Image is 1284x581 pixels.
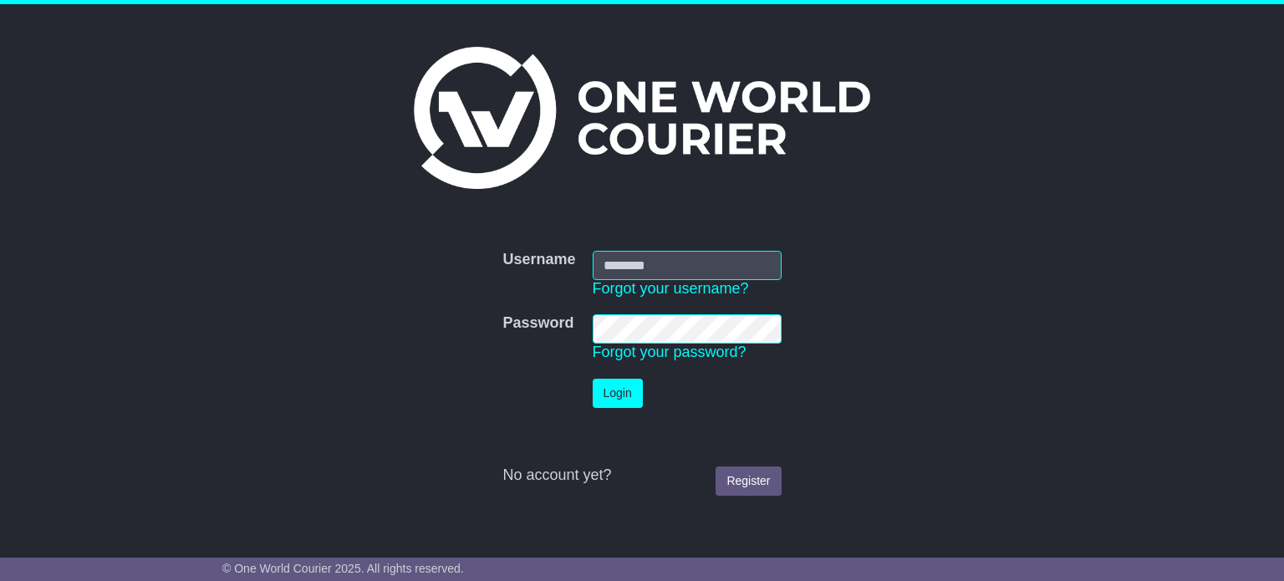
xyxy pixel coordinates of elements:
[716,466,781,496] a: Register
[502,314,573,333] label: Password
[593,379,643,408] button: Login
[502,466,781,485] div: No account yet?
[593,344,746,360] a: Forgot your password?
[593,280,749,297] a: Forgot your username?
[222,562,464,575] span: © One World Courier 2025. All rights reserved.
[502,251,575,269] label: Username
[414,47,870,189] img: One World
